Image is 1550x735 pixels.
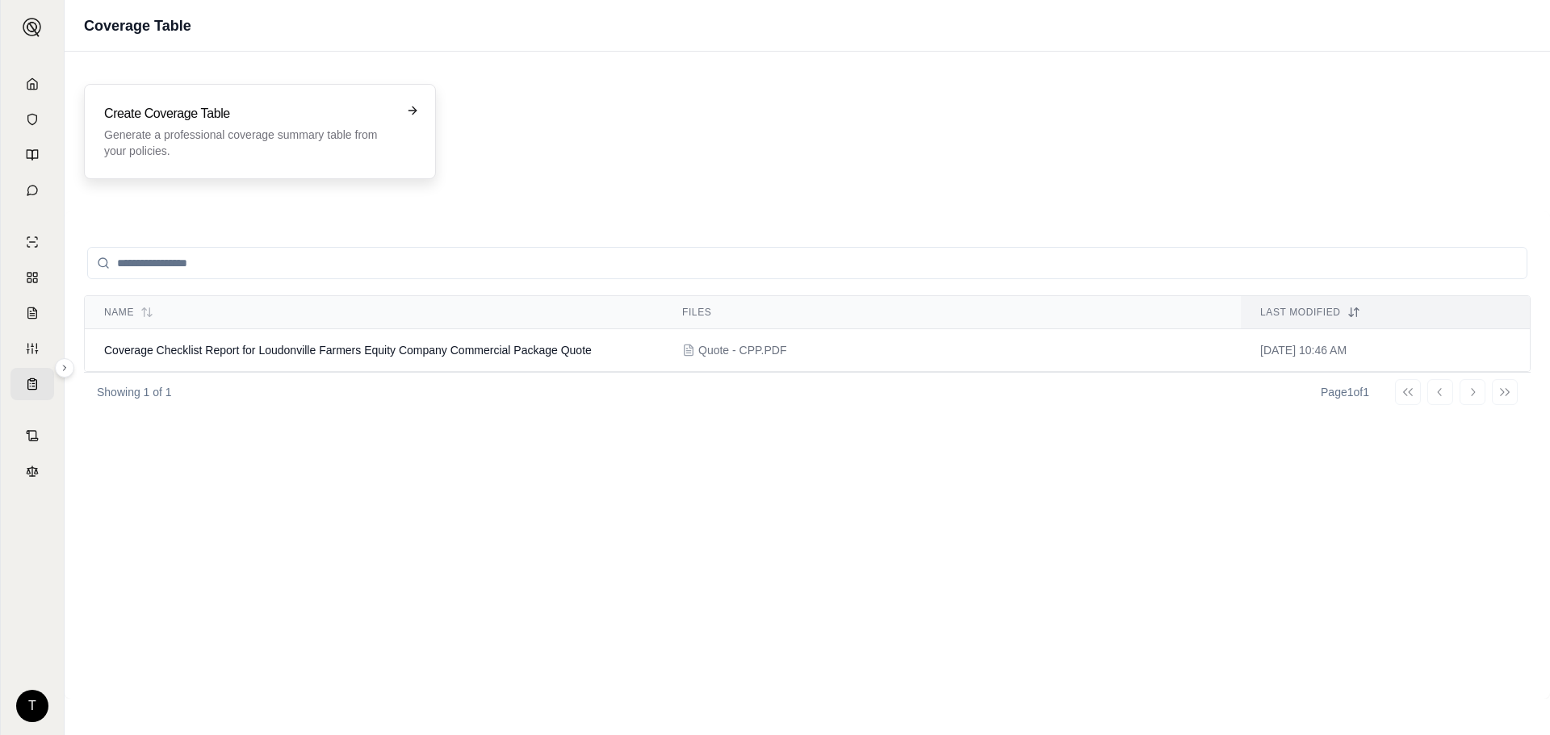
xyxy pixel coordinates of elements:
[10,103,54,136] a: Documents Vault
[10,368,54,400] a: Coverage Table
[97,384,172,400] p: Showing 1 of 1
[55,358,74,378] button: Expand sidebar
[10,174,54,207] a: Chat
[84,15,191,37] h1: Coverage Table
[1260,306,1510,319] div: Last modified
[663,296,1241,329] th: Files
[1321,384,1369,400] div: Page 1 of 1
[10,297,54,329] a: Claim Coverage
[104,344,592,357] span: Coverage Checklist Report for Loudonville Farmers Equity Company Commercial Package Quote
[10,68,54,100] a: Home
[10,420,54,452] a: Contract Analysis
[10,332,54,365] a: Custom Report
[698,342,786,358] span: Quote - CPP.PDF
[10,139,54,171] a: Prompt Library
[104,127,393,159] p: Generate a professional coverage summary table from your policies.
[104,306,643,319] div: Name
[16,11,48,44] button: Expand sidebar
[1241,329,1530,372] td: [DATE] 10:46 AM
[16,690,48,722] div: T
[104,104,393,123] h3: Create Coverage Table
[23,18,42,37] img: Expand sidebar
[10,455,54,487] a: Legal Search Engine
[10,226,54,258] a: Single Policy
[10,261,54,294] a: Policy Comparisons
